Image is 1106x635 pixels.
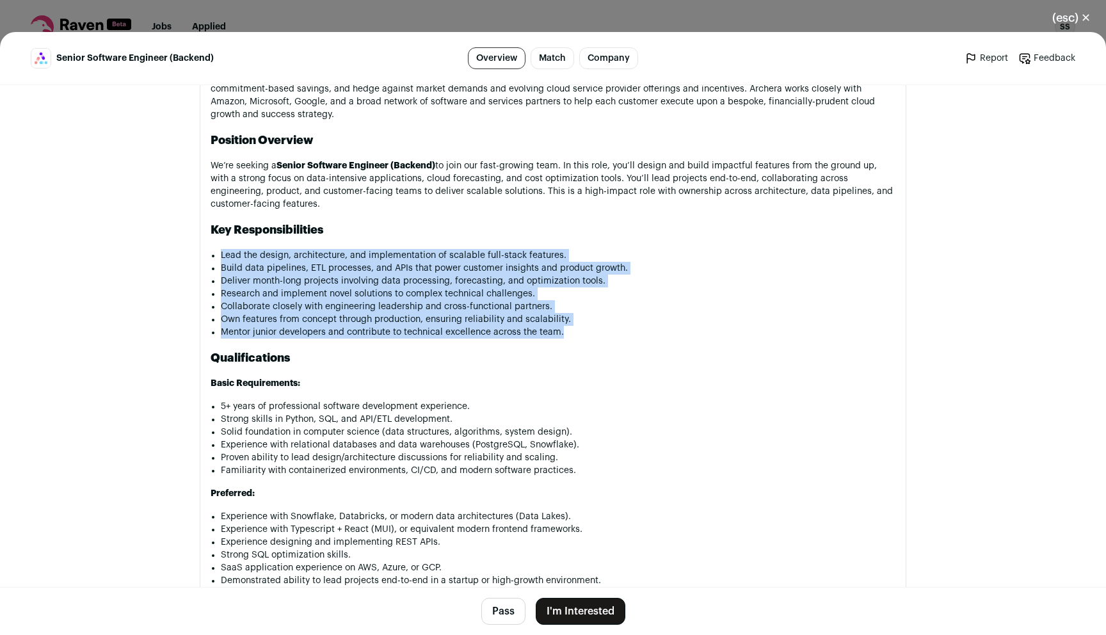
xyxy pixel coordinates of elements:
[221,451,895,464] li: Proven ability to lead design/architecture discussions for reliability and scaling.
[221,313,895,326] li: Own features from concept through production, ensuring reliability and scalability.
[221,300,895,313] li: Collaborate closely with engineering leadership and cross-functional partners.
[221,561,895,574] li: SaaS application experience on AWS, Azure, or GCP.
[211,489,255,498] strong: Preferred:
[221,574,895,587] li: Demonstrated ability to lead projects end-to-end in a startup or high-growth environment.
[221,262,895,275] li: Build data pipelines, ETL processes, and APIs that power customer insights and product growth.
[211,70,895,121] p: Archera's unique cloud rate insurance products and free FinOps platform enable teams to accuratel...
[536,598,625,625] button: I'm Interested
[531,47,574,69] a: Match
[221,510,895,523] li: Experience with Snowflake, Databricks, or modern data architectures (Data Lakes).
[221,275,895,287] li: Deliver month-long projects involving data processing, forecasting, and optimization tools.
[221,549,895,561] li: Strong SQL optimization skills.
[221,413,895,426] li: Strong skills in Python, SQL, and API/ETL development.
[31,49,51,68] img: 1aa7b825cf0754e539ceeb5f59804a981191bc4e5a1aafbe256bae55b145bd4d.jpg
[468,47,525,69] a: Overview
[211,159,895,211] p: We’re seeking a to join our fast-growing team. In this role, you’ll design and build impactful fe...
[211,224,323,236] strong: Key Responsibilities
[221,536,895,549] li: Experience designing and implementing REST APIs.
[481,598,525,625] button: Pass
[211,379,300,388] strong: Basic Requirements:
[221,326,895,339] li: Mentor junior developers and contribute to technical excellence across the team.
[1037,4,1106,32] button: Close modal
[1018,52,1075,65] a: Feedback
[965,52,1008,65] a: Report
[221,438,895,451] li: Experience with relational databases and data warehouses (PostgreSQL, Snowflake).
[221,464,895,477] li: Familiarity with containerized environments, CI/CD, and modern software practices.
[221,287,895,300] li: Research and implement novel solutions to complex technical challenges.
[221,426,895,438] li: Solid foundation in computer science (data structures, algorithms, system design).
[211,134,313,146] strong: Position Overview
[221,523,895,536] li: Experience with Typescript + React (MUI), or equivalent modern frontend frameworks.
[221,400,895,413] li: 5+ years of professional software development experience.
[276,161,435,170] strong: Senior Software Engineer (Backend)
[221,249,895,262] li: Lead the design, architecture, and implementation of scalable full-stack features.
[56,52,214,65] span: Senior Software Engineer (Backend)
[579,47,638,69] a: Company
[211,352,290,364] strong: Qualifications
